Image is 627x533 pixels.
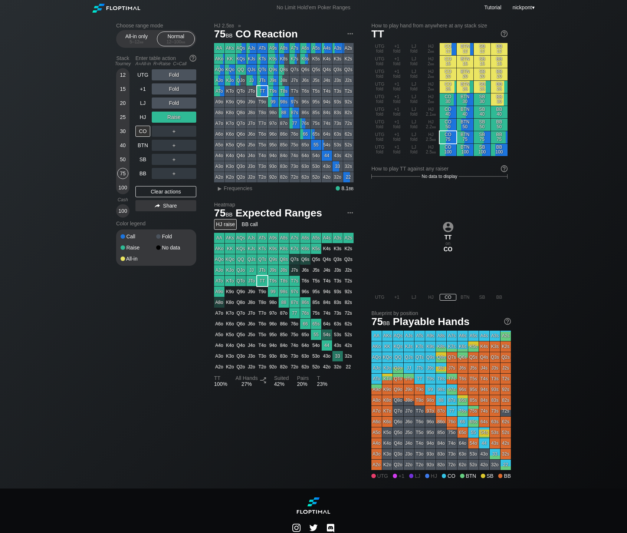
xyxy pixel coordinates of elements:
[214,150,224,161] div: A4o
[491,43,508,55] div: BB 12
[406,68,422,80] div: LJ fold
[236,118,246,129] div: Q7o
[225,54,235,64] div: KK
[279,64,289,75] div: Q8s
[135,69,150,80] div: UTG
[322,150,332,161] div: 44
[236,161,246,172] div: Q3o
[322,97,332,107] div: 94s
[135,112,150,123] div: HJ
[491,93,508,106] div: BB 30
[440,56,456,68] div: CO 15
[246,43,257,53] div: AJs
[343,107,354,118] div: 82s
[246,64,257,75] div: QJs
[117,205,128,216] div: 100
[279,150,289,161] div: 84o
[430,86,434,92] span: bb
[440,81,456,93] div: CO 25
[113,52,132,69] div: Stack
[406,119,422,131] div: LJ fold
[229,23,234,29] span: bb
[117,97,128,109] div: 20
[371,93,388,106] div: UTG fold
[322,54,332,64] div: K4s
[388,119,405,131] div: +1 fold
[432,112,436,117] span: bb
[265,4,361,12] div: No Limit Hold’em Poker Ranges
[332,86,343,96] div: T3s
[300,118,311,129] div: 76s
[289,43,300,53] div: A7s
[300,64,311,75] div: Q6s
[135,154,150,165] div: SB
[246,118,257,129] div: J7o
[246,129,257,139] div: J6o
[343,43,354,53] div: A2s
[257,129,267,139] div: T6o
[159,32,193,46] div: Normal
[113,61,132,66] div: Tourney
[135,52,196,69] div: Enter table action
[117,126,128,137] div: 30
[371,28,384,40] span: TT
[332,43,343,53] div: A3s
[268,118,278,129] div: 97o
[332,75,343,86] div: J3s
[500,30,508,38] img: help.32db89a4.svg
[457,56,473,68] div: BTN 15
[343,97,354,107] div: 92s
[388,56,405,68] div: +1 fold
[343,129,354,139] div: 62s
[225,150,235,161] div: K4o
[234,23,245,29] span: »
[279,86,289,96] div: T8s
[300,161,311,172] div: 63o
[440,144,456,156] div: CO 100
[236,64,246,75] div: QQ
[511,3,535,11] div: ▾
[117,69,128,80] div: 12
[279,107,289,118] div: 88
[236,150,246,161] div: Q4o
[371,144,388,156] div: UTG fold
[152,69,196,80] div: Fold
[311,86,321,96] div: T5s
[332,54,343,64] div: K3s
[491,106,508,118] div: BB 40
[279,54,289,64] div: K8s
[289,64,300,75] div: Q7s
[225,75,235,86] div: KJo
[430,49,434,54] span: bb
[322,64,332,75] div: Q4s
[135,61,196,66] div: A=All-in R=Raise C=Call
[225,140,235,150] div: K5o
[300,86,311,96] div: T6s
[311,118,321,129] div: 75s
[322,75,332,86] div: J4s
[297,497,331,514] img: Floptimal logo
[332,107,343,118] div: 83s
[457,93,473,106] div: BTN 30
[343,150,354,161] div: 42s
[117,83,128,95] div: 15
[116,23,196,29] h2: Choose range mode
[246,161,257,172] div: J3o
[260,377,266,383] img: Split arrow icon
[343,140,354,150] div: 52s
[289,140,300,150] div: 75o
[322,118,332,129] div: 74s
[214,97,224,107] div: A9o
[92,4,140,13] img: Floptimal logo
[322,107,332,118] div: 84s
[474,68,490,80] div: SB 20
[440,68,456,80] div: CO 20
[236,107,246,118] div: Q8o
[135,97,150,109] div: LJ
[332,140,343,150] div: 53s
[311,64,321,75] div: Q5s
[388,68,405,80] div: +1 fold
[343,118,354,129] div: 72s
[491,144,508,156] div: BB 100
[512,4,532,10] span: nickpont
